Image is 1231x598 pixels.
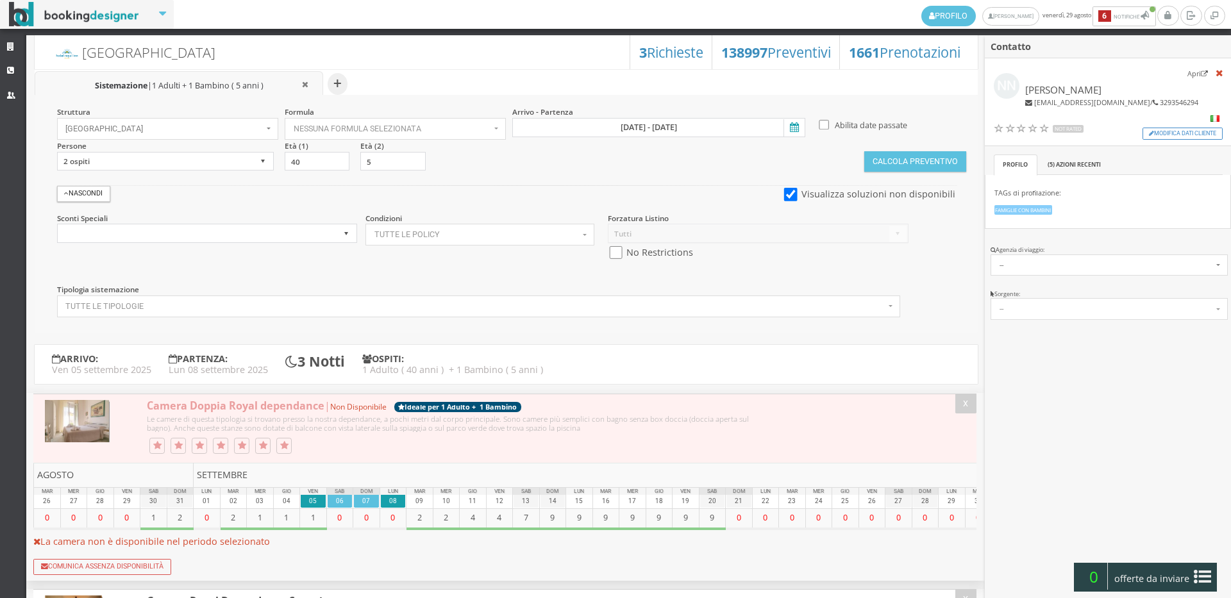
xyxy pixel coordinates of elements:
[1143,128,1223,140] button: Modifica dati cliente
[991,246,1225,254] div: Agenzia di viaggio:
[1034,97,1150,107] span: [EMAIL_ADDRESS][DOMAIN_NAME]
[9,2,139,27] img: BookingDesigner.com
[1000,304,1213,313] span: --
[994,154,1037,176] a: Profilo
[1098,10,1111,22] b: 6
[1080,563,1108,590] span: 0
[994,73,1020,99] img: Natalia Novac
[994,188,1061,197] span: TAGs di profilazione:
[921,6,976,26] a: Profilo
[1053,125,1084,133] span: Not Rated
[1050,160,1053,169] span: 5
[991,254,1228,276] button: --
[1000,261,1213,270] span: --
[1110,569,1194,589] span: offerte da inviare
[991,290,1225,299] div: Sorgente:
[1038,154,1110,176] a: ( ) Azioni recenti
[1025,99,1198,107] h6: /
[1160,97,1198,107] span: 3293546294
[982,7,1039,26] a: [PERSON_NAME]
[994,122,1084,135] a: Not Rated
[991,298,1228,320] button: --
[1093,6,1156,26] button: 6Notifiche
[1187,69,1208,78] small: Apri
[921,6,1157,26] span: venerdì, 29 agosto
[1025,83,1101,96] span: [PERSON_NAME]
[994,205,1052,214] small: Famiglie con Bambini
[994,122,1050,136] div: Not Rated
[991,40,1031,53] b: Contatto
[1187,67,1208,79] a: Apri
